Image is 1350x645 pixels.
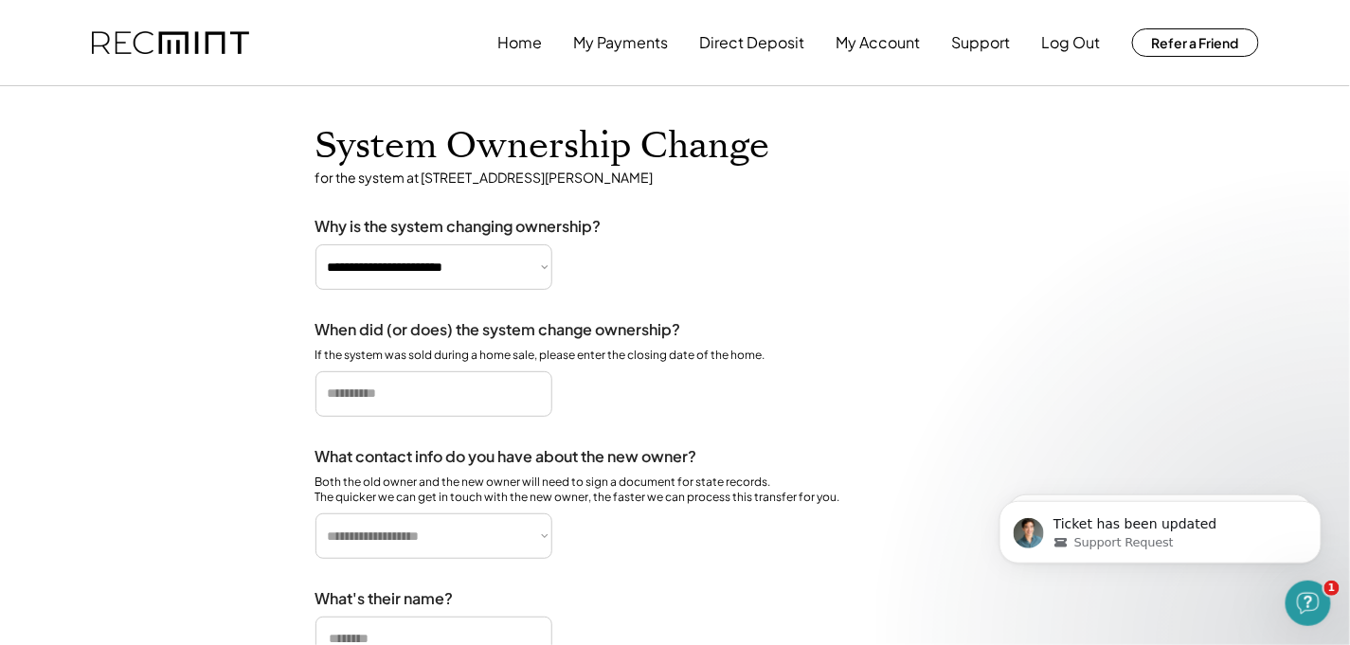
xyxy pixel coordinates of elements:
[315,348,765,364] div: If the system was sold during a home sale, please enter the closing date of the home.
[315,589,454,609] div: What's their name?
[315,475,840,507] div: Both the old owner and the new owner will need to sign a document for state records. The quicker ...
[1132,28,1259,57] button: Refer a Friend
[498,24,543,62] button: Home
[315,447,697,467] div: What contact info do you have about the new owner?
[315,217,602,237] div: Why is the system changing ownership?
[574,24,669,62] button: My Payments
[315,124,770,169] h1: System Ownership Change
[315,169,654,188] div: for the system at [STREET_ADDRESS][PERSON_NAME]
[837,24,921,62] button: My Account
[700,24,805,62] button: Direct Deposit
[952,24,1011,62] button: Support
[1042,24,1101,62] button: Log Out
[1286,581,1331,626] iframe: Intercom live chat
[1324,581,1340,596] span: 1
[315,320,681,340] div: When did (or does) the system change ownership?
[971,461,1350,594] iframe: Intercom notifications message
[92,31,249,55] img: recmint-logotype%403x.png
